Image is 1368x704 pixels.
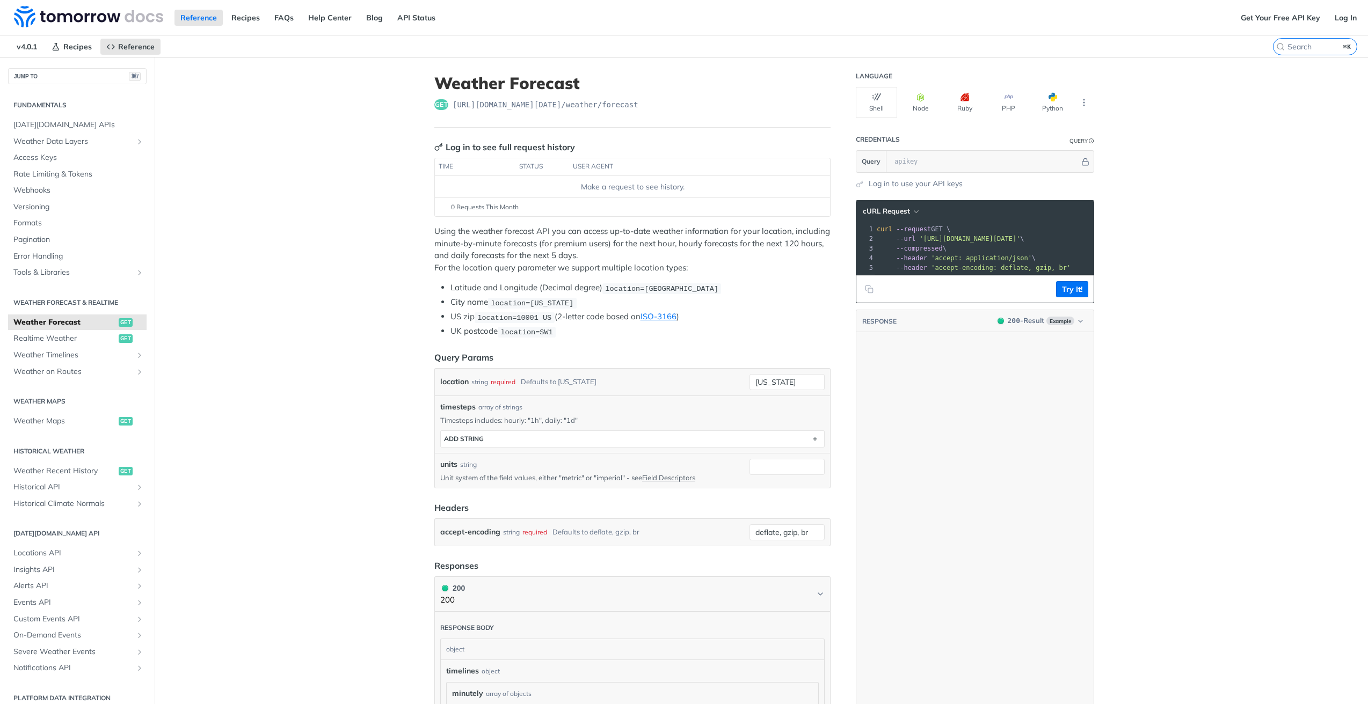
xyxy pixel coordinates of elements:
[859,206,922,217] button: cURL Request
[440,594,465,606] p: 200
[360,10,389,26] a: Blog
[119,334,133,343] span: get
[1056,281,1088,297] button: Try It!
[13,152,144,163] span: Access Keys
[444,435,484,443] div: ADD string
[877,245,947,252] span: \
[391,10,441,26] a: API Status
[440,582,465,594] div: 200
[8,215,147,231] a: Formats
[477,313,551,321] span: location=10001 US
[931,264,1071,272] span: 'accept-encoding: deflate, gzip, br'
[13,416,116,427] span: Weather Maps
[13,185,144,196] span: Webhooks
[119,417,133,426] span: get
[302,10,358,26] a: Help Center
[13,267,133,278] span: Tools & Libraries
[856,87,897,118] button: Shell
[434,143,443,151] svg: Key
[452,688,483,699] span: minutely
[13,333,116,344] span: Realtime Weather
[931,254,1032,262] span: 'accept: application/json'
[896,254,927,262] span: --header
[471,374,488,390] div: string
[135,268,144,277] button: Show subpages for Tools & Libraries
[441,639,821,659] div: object
[13,581,133,591] span: Alerts API
[100,39,161,55] a: Reference
[944,87,985,118] button: Ruby
[119,467,133,475] span: get
[856,224,875,234] div: 1
[8,529,147,538] h2: [DATE][DOMAIN_NAME] API
[8,545,147,561] a: Locations APIShow subpages for Locations API
[13,548,133,559] span: Locations API
[552,524,639,540] div: Defaults to deflate, gzip, br
[482,666,500,676] div: object
[877,254,1036,262] span: \
[8,100,147,110] h2: Fundamentals
[988,87,1029,118] button: PHP
[896,235,915,243] span: --url
[441,431,824,447] button: ADD string
[1080,156,1091,167] button: Hide
[13,218,144,229] span: Formats
[8,298,147,307] h2: Weather Forecast & realtime
[13,482,133,493] span: Historical API
[13,120,144,130] span: [DATE][DOMAIN_NAME] APIs
[877,225,892,233] span: curl
[434,225,831,274] p: Using the weather forecast API you can access up-to-date weather information for your location, i...
[118,42,155,52] span: Reference
[450,282,831,294] li: Latitude and Longitude (Decimal degree)
[856,253,875,263] div: 4
[896,264,927,272] span: --header
[14,6,163,27] img: Tomorrow.io Weather API Docs
[1079,98,1089,107] svg: More ellipsis
[135,582,144,590] button: Show subpages for Alerts API
[135,631,144,640] button: Show subpages for On-Demand Events
[440,473,745,482] p: Unit system of the field values, either "metric" or "imperial" - see
[1089,138,1094,144] i: Information
[8,463,147,479] a: Weather Recent Historyget
[8,150,147,166] a: Access Keys
[268,10,300,26] a: FAQs
[1076,94,1092,111] button: More Languages
[135,549,144,558] button: Show subpages for Locations API
[129,72,141,81] span: ⌘/
[8,331,147,347] a: Realtime Weatherget
[174,10,223,26] a: Reference
[434,74,831,93] h1: Weather Forecast
[8,644,147,660] a: Severe Weather EventsShow subpages for Severe Weather Events
[486,689,532,699] div: array of objects
[491,299,573,307] span: location=[US_STATE]
[896,225,931,233] span: --request
[503,524,520,540] div: string
[135,483,144,492] button: Show subpages for Historical API
[135,648,144,656] button: Show subpages for Severe Weather Events
[856,263,875,273] div: 5
[491,374,515,390] div: required
[8,496,147,512] a: Historical Climate NormalsShow subpages for Historical Climate Normals
[856,135,900,144] div: Credentials
[8,413,147,429] a: Weather Mapsget
[135,500,144,508] button: Show subpages for Historical Climate Normals
[135,664,144,672] button: Show subpages for Notifications API
[13,466,116,476] span: Weather Recent History
[13,136,133,147] span: Weather Data Layers
[13,366,133,377] span: Weather on Routes
[1276,42,1285,51] svg: Search
[1069,137,1094,145] div: QueryInformation
[8,595,147,611] a: Events APIShow subpages for Events API
[8,611,147,627] a: Custom Events APIShow subpages for Custom Events API
[119,318,133,327] span: get
[13,614,133,625] span: Custom Events API
[135,598,144,607] button: Show subpages for Events API
[877,225,950,233] span: GET \
[992,316,1088,326] button: 200200-ResultExample
[446,665,479,677] span: timelines
[434,501,469,514] div: Headers
[440,415,825,425] p: Timesteps includes: hourly: "1h", daily: "1d"
[435,158,515,175] th: time
[522,524,547,540] div: required
[8,446,147,456] h2: Historical Weather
